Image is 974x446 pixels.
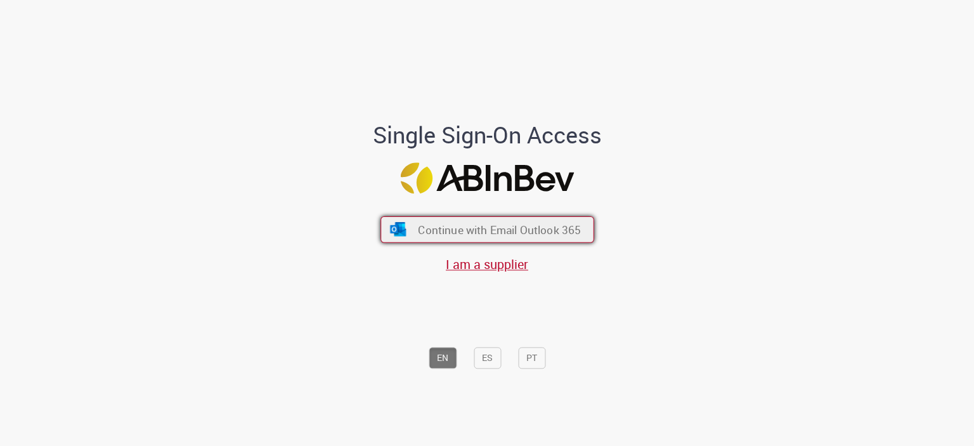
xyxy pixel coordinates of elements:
a: I am a supplier [446,256,528,273]
button: ES [474,348,501,369]
img: Logo ABInBev [400,163,574,194]
img: ícone Azure/Microsoft 360 [389,222,407,236]
h1: Single Sign-On Access [311,122,663,148]
button: ícone Azure/Microsoft 360 Continue with Email Outlook 365 [380,216,594,242]
button: EN [429,348,457,369]
span: Continue with Email Outlook 365 [418,222,581,237]
button: PT [518,348,545,369]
